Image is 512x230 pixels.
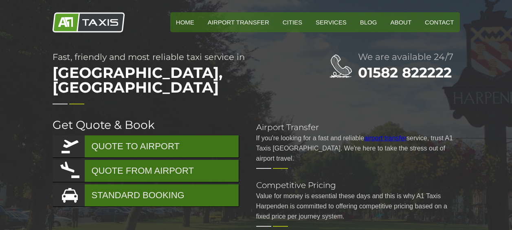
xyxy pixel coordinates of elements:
[256,123,460,131] h2: Airport Transfer
[310,12,352,32] a: Services
[256,191,460,221] p: Value for money is essential these days and this is why A1 Taxis Harpenden is committed to offeri...
[170,12,200,32] a: HOME
[53,160,239,182] a: QUOTE FROM AIRPORT
[53,184,239,206] a: STANDARD BOOKING
[53,119,240,130] h2: Get Quote & Book
[358,53,460,62] h2: We are available 24/7
[354,12,383,32] a: Blog
[358,64,452,81] a: 01582 822222
[53,135,239,157] a: QUOTE TO AIRPORT
[385,12,417,32] a: About
[53,61,297,99] span: [GEOGRAPHIC_DATA], [GEOGRAPHIC_DATA]
[419,12,459,32] a: Contact
[256,133,460,164] p: If you're looking for a fast and reliable service, trust A1 Taxis [GEOGRAPHIC_DATA]. We're here t...
[256,181,460,189] h2: Competitive Pricing
[202,12,275,32] a: Airport Transfer
[364,135,407,142] a: airport transfer
[53,53,297,99] h1: Fast, friendly and most reliable taxi service in
[53,12,125,33] img: A1 Taxis
[277,12,308,32] a: Cities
